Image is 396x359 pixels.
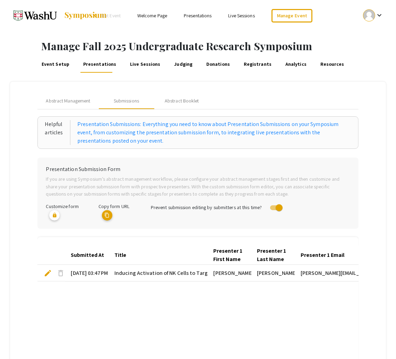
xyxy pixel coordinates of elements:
[319,56,345,73] a: Resources
[14,7,57,24] img: Fall 2025 Undergraduate Research Symposium
[251,265,295,281] mat-cell: [PERSON_NAME]
[205,56,231,73] a: Donations
[98,203,129,209] span: Copy form URL
[65,265,109,281] mat-cell: [DATE] 03:47PM EDT
[41,56,70,73] a: Event Setup
[295,265,362,281] mat-cell: [PERSON_NAME][EMAIL_ADDRESS][DOMAIN_NAME]
[45,120,70,145] div: Helpful articles
[46,203,78,209] span: Customize form
[243,56,273,73] a: Registrants
[114,269,296,277] span: Inducing Activation of NK Cells to Target MHC Class-I–Deficient Tumor Cells
[375,11,384,19] mat-icon: Expand account dropdown
[165,97,199,105] div: Abstract Booklet
[356,8,391,23] button: Expand account dropdown
[82,56,117,73] a: Presentations
[301,251,344,259] div: Presenter 1 Email
[284,56,308,73] a: Analytics
[114,97,139,105] div: Submissions
[184,12,212,19] a: Presentations
[46,97,90,105] span: Abstract Management
[214,247,249,263] div: Presenter 1 First Name
[151,204,262,210] span: Prevent submission editing by submitters at this time?
[114,251,132,259] div: Title
[129,56,161,73] a: Live Sessions
[41,40,396,52] h1: Manage Fall 2025 Undergraduate Research Symposium
[214,247,243,263] div: Presenter 1 First Name
[44,269,52,277] span: edit
[57,269,65,277] span: delete
[77,120,351,145] a: Presentation Submissions: Everything you need to know about Presentation Submissions on your Symp...
[114,251,126,259] div: Title
[102,12,121,19] span: Exit Event
[5,328,29,354] iframe: Chat
[102,210,112,221] mat-icon: copy URL
[46,175,350,198] p: If you are using Symposium’s abstract management workflow, please configure your abstract managem...
[301,251,351,259] div: Presenter 1 Email
[46,166,350,172] h6: Presentation Submission Form
[71,251,104,259] div: Submitted At
[257,247,286,263] div: Presenter 1 Last Name
[5,7,107,24] a: Fall 2025 Undergraduate Research Symposium
[229,12,255,19] a: Live Sessions
[64,11,107,20] img: Symposium by ForagerOne
[257,247,292,263] div: Presenter 1 Last Name
[208,265,252,281] mat-cell: [PERSON_NAME]
[71,251,110,259] div: Submitted At
[49,210,60,221] mat-icon: lock
[94,14,98,18] div: arrow_back_ios
[137,12,167,19] a: Welcome Page
[173,56,193,73] a: Judging
[272,9,312,23] a: Manage Event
